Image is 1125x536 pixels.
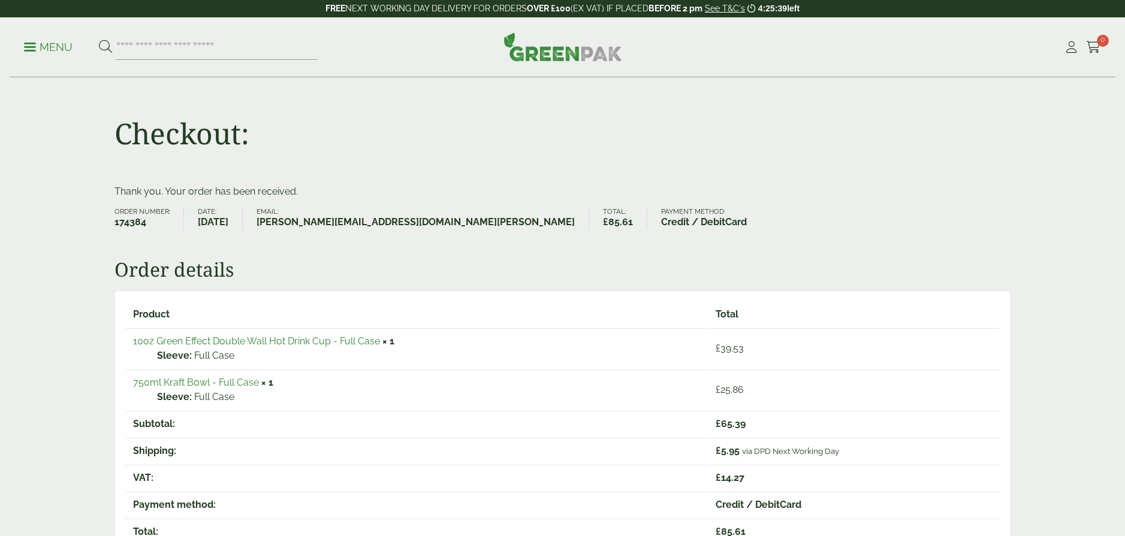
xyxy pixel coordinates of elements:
bdi: 25.86 [716,384,744,395]
a: 0 [1086,38,1101,56]
span: £ [716,445,721,456]
strong: Credit / DebitCard [661,215,747,229]
strong: × 1 [261,377,273,388]
span: 0 [1097,35,1109,47]
th: Subtotal: [126,411,708,437]
strong: FREE [325,4,345,13]
span: 5.95 [716,445,740,456]
li: Email: [257,208,589,229]
strong: BEFORE 2 pm [649,4,702,13]
th: Payment method: [126,492,708,517]
p: Menu [24,40,73,54]
strong: [DATE] [198,215,228,229]
td: Credit / DebitCard [708,492,999,517]
h1: Checkout: [114,116,249,151]
p: Full Case [157,349,701,363]
li: Payment method: [661,208,761,229]
li: Date: [198,208,243,229]
th: Product [126,302,708,327]
i: My Account [1064,41,1079,53]
bdi: 39.53 [716,343,744,354]
small: via DPD Next Working Day [742,446,839,456]
span: £ [716,384,720,395]
a: 750ml Kraft Bowl - Full Case [133,377,259,388]
img: GreenPak Supplies [503,32,622,61]
span: £ [716,418,721,429]
span: £ [603,216,608,228]
strong: × 1 [382,335,394,347]
th: Shipping: [126,438,708,464]
a: Menu [24,40,73,52]
i: Cart [1086,41,1101,53]
span: £ [716,472,721,483]
span: 4:25:39 [758,4,787,13]
p: Thank you. Your order has been received. [114,184,1011,199]
li: Order number: [114,208,185,229]
th: VAT: [126,465,708,490]
bdi: 85.61 [603,216,633,228]
a: See T&C's [705,4,745,13]
li: Total: [603,208,647,229]
span: 65.39 [716,418,746,429]
span: £ [716,343,720,354]
h2: Order details [114,258,1011,281]
strong: OVER £100 [527,4,571,13]
span: 14.27 [716,472,744,483]
th: Total [708,302,999,327]
p: Full Case [157,390,701,404]
strong: 174384 [114,215,170,229]
span: left [787,4,800,13]
strong: Sleeve: [157,390,192,404]
strong: [PERSON_NAME][EMAIL_ADDRESS][DOMAIN_NAME][PERSON_NAME] [257,215,575,229]
a: 10oz Green Effect Double Wall Hot Drink Cup - Full Case [133,335,380,347]
strong: Sleeve: [157,349,192,363]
